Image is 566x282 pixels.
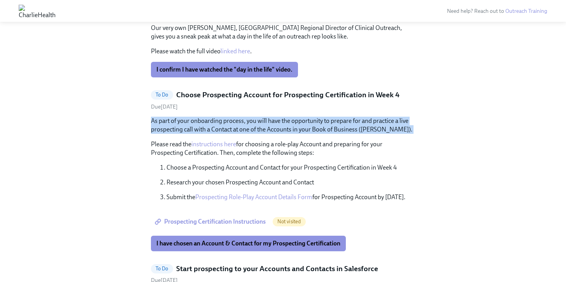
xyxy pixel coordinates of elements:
span: I have chosen an Account & Contact for my Prospecting Certification [156,240,340,247]
p: Choose a Prospecting Account and Contact for your Prospecting Certification in Week 4 [166,163,415,172]
p: Submit the for Prospecting Account by [DATE]. [166,193,415,201]
h5: Choose Prospecting Account for Prospecting Certification in Week 4 [176,90,400,100]
button: I have chosen an Account & Contact for my Prospecting Certification [151,236,346,251]
span: To Do [151,266,173,271]
span: Tuesday, October 14th 2025, 10:00 am [151,103,178,110]
p: Research your chosen Prospecting Account and Contact [166,178,415,187]
p: Our very own [PERSON_NAME], [GEOGRAPHIC_DATA] Regional Director of Clinical Outreach, gives you a... [151,24,415,41]
a: Outreach Training [505,8,547,14]
a: Prospecting Role-Play Account Details Form [195,193,312,201]
span: Prospecting Certification Instructions [156,218,266,226]
span: I confirm I have watched the "day in the life" video. [156,66,293,74]
a: Prospecting Certification Instructions [151,214,271,229]
span: Need help? Reach out to [447,8,547,14]
a: linked here [221,47,250,55]
p: Please watch the full video . [151,47,415,56]
a: instructions here [191,140,236,148]
p: As part of your onboarding process, you will have the opportunity to prepare for and practice a l... [151,117,415,134]
a: To DoChoose Prospecting Account for Prospecting Certification in Week 4Due[DATE] [151,90,415,110]
span: Not visited [273,219,306,224]
button: I confirm I have watched the "day in the life" video. [151,62,298,77]
h5: Start prospecting to your Accounts and Contacts in Salesforce [176,264,378,274]
p: Please read the for choosing a role-play Account and preparing for your Prospecting Certification... [151,140,415,157]
span: To Do [151,92,173,98]
img: CharlieHealth [19,5,56,17]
